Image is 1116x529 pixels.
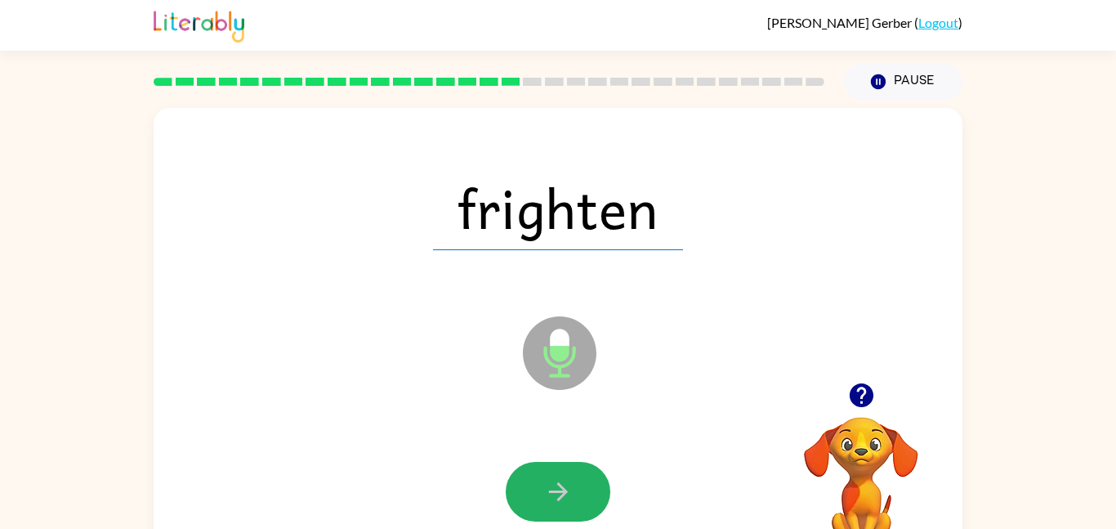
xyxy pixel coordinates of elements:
div: ( ) [767,15,962,30]
img: Literably [154,7,244,43]
button: Pause [844,63,962,101]
span: frighten [433,165,683,250]
a: Logout [918,15,958,30]
span: [PERSON_NAME] Gerber [767,15,914,30]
